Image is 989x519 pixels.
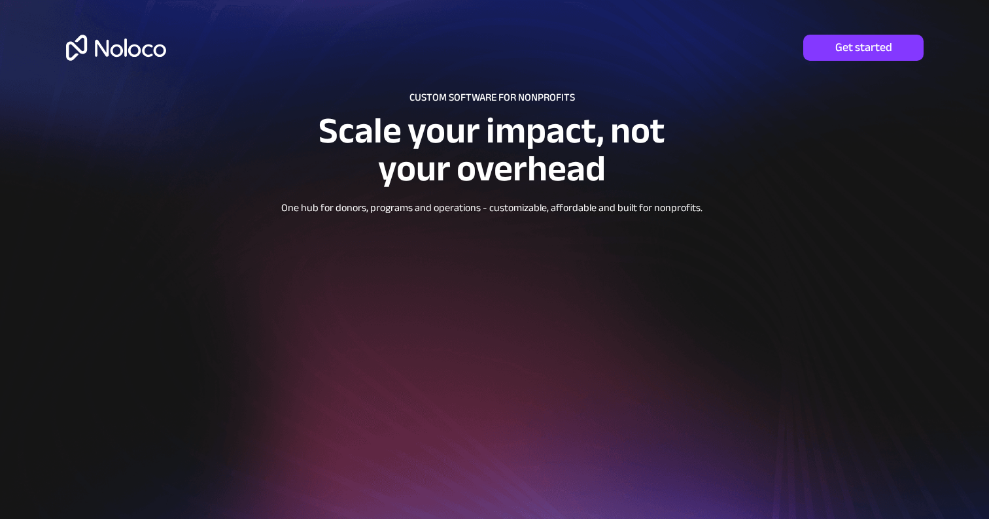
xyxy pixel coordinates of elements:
[281,198,703,218] span: One hub for donors, programs and operations - customizable, affordable and built for nonprofits.
[803,41,924,55] span: Get started
[409,88,575,107] span: CUSTOM SOFTWARE FOR NONPROFITS
[803,35,924,61] a: Get started
[319,97,665,203] span: Scale your impact, not your overhead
